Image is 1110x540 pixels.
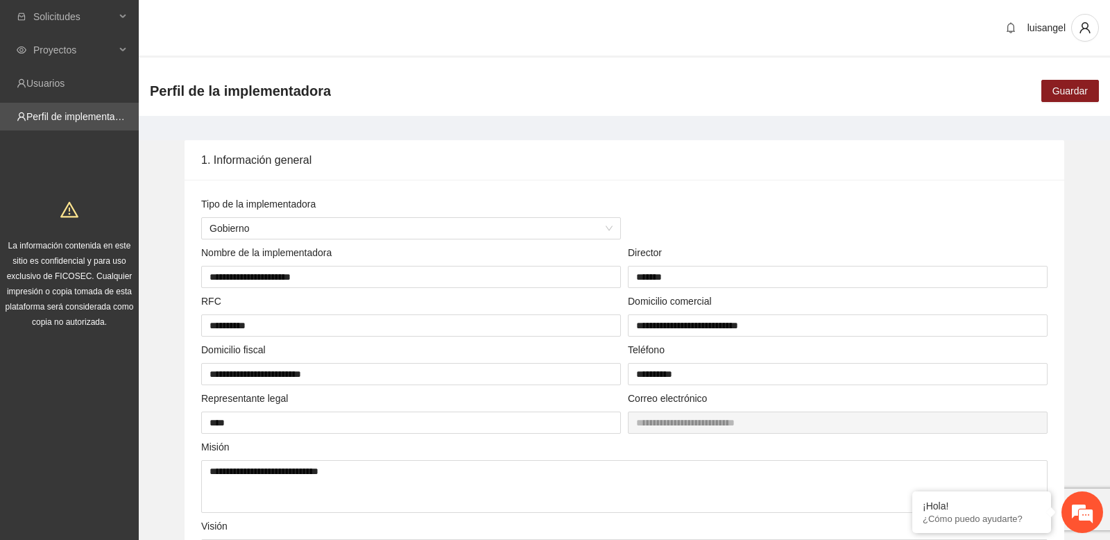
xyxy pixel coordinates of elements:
[210,218,613,239] span: Gobierno
[1071,14,1099,42] button: user
[6,241,134,327] span: La información contenida en este sitio es confidencial y para uso exclusivo de FICOSEC. Cualquier...
[1000,22,1021,33] span: bell
[26,78,65,89] a: Usuarios
[228,7,261,40] div: Minimizar ventana de chat en vivo
[7,379,264,428] textarea: Escriba su mensaje y pulse “Intro”
[150,80,331,102] span: Perfil de la implementadora
[1072,22,1098,34] span: user
[201,245,332,260] label: Nombre de la implementadora
[628,294,712,309] label: Domicilio comercial
[17,12,26,22] span: inbox
[628,245,662,260] label: Director
[923,514,1041,524] p: ¿Cómo puedo ayudarte?
[33,3,115,31] span: Solicitudes
[628,342,665,357] label: Teléfono
[33,36,115,64] span: Proyectos
[201,518,228,534] label: Visión
[72,71,233,89] div: Chatee con nosotros ahora
[1052,83,1088,99] span: Guardar
[201,342,266,357] label: Domicilio fiscal
[1027,22,1066,33] span: luisangel
[1041,80,1099,102] button: Guardar
[201,140,1048,180] div: 1. Información general
[628,391,707,406] label: Correo electrónico
[60,201,78,219] span: warning
[923,500,1041,512] div: ¡Hola!
[201,294,221,309] label: RFC
[26,111,135,122] a: Perfil de implementadora
[201,391,288,406] label: Representante legal
[1000,17,1022,39] button: bell
[201,196,316,212] label: Tipo de la implementadora
[201,439,229,455] label: Misión
[80,185,191,326] span: Estamos en línea.
[17,45,26,55] span: eye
